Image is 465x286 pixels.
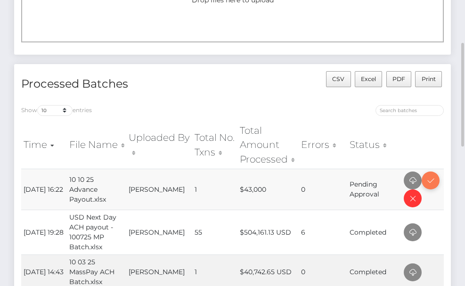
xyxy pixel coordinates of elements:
span: CSV [332,75,344,82]
td: 6 [299,210,348,254]
td: 1 [192,169,237,210]
input: Search batches [375,105,444,116]
span: Excel [361,75,376,82]
button: PDF [386,71,412,87]
td: Pending Approval [347,169,401,210]
td: $43,000 [237,169,299,210]
td: [DATE] 19:28 [21,210,67,254]
th: Status: activate to sort column ascending [347,121,401,169]
td: 55 [192,210,237,254]
button: CSV [326,71,351,87]
td: Completed [347,210,401,254]
td: 10 10 25 Advance Payout.xlsx [67,169,126,210]
td: [PERSON_NAME] [126,210,193,254]
button: Print [415,71,442,87]
label: Show entries [21,105,92,116]
select: Showentries [37,105,73,116]
th: File Name: activate to sort column ascending [67,121,126,169]
td: 0 [299,169,348,210]
th: Total No. Txns: activate to sort column ascending [192,121,237,169]
th: Uploaded By: activate to sort column ascending [126,121,193,169]
th: Errors: activate to sort column ascending [299,121,348,169]
td: [PERSON_NAME] [126,169,193,210]
td: $504,161.13 USD [237,210,299,254]
th: Time: activate to sort column ascending [21,121,67,169]
span: PDF [392,75,405,82]
td: USD Next Day ACH payout - 100725 MP Batch.xlsx [67,210,126,254]
span: Print [422,75,436,82]
th: Total Amount Processed: activate to sort column ascending [237,121,299,169]
h4: Processed Batches [21,76,226,92]
td: [DATE] 16:22 [21,169,67,210]
button: Excel [355,71,383,87]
